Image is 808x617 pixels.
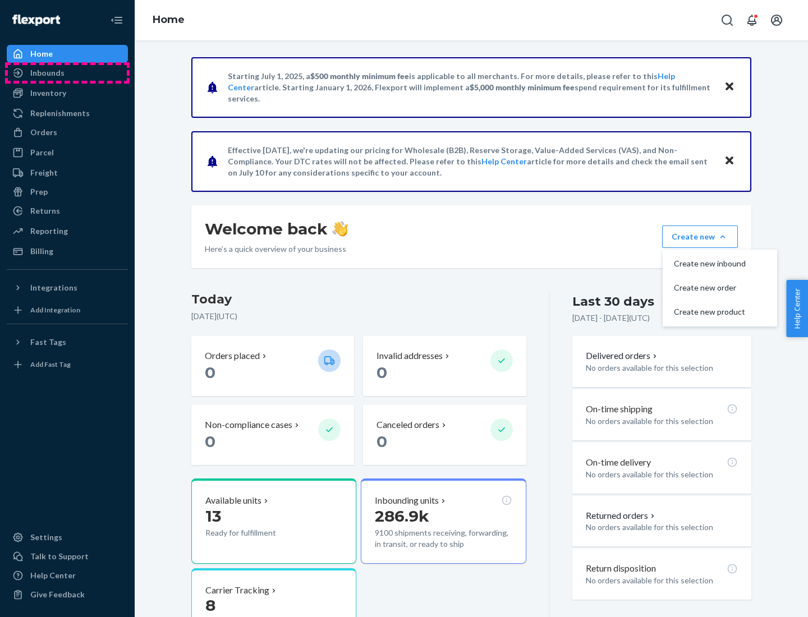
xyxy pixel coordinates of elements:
[7,356,128,374] a: Add Fast Tag
[7,84,128,102] a: Inventory
[205,527,309,538] p: Ready for fulfillment
[586,469,738,480] p: No orders available for this selection
[377,349,443,362] p: Invalid addresses
[586,362,738,374] p: No orders available for this selection
[205,243,348,255] p: Here’s a quick overview of your business
[7,222,128,240] a: Reporting
[586,349,659,362] button: Delivered orders
[586,522,738,533] p: No orders available for this selection
[7,547,128,565] a: Talk to Support
[205,507,221,526] span: 13
[205,363,215,382] span: 0
[30,167,58,178] div: Freight
[765,9,788,31] button: Open account menu
[665,300,775,324] button: Create new product
[7,586,128,604] button: Give Feedback
[586,416,738,427] p: No orders available for this selection
[786,280,808,337] button: Help Center
[30,48,53,59] div: Home
[30,305,80,315] div: Add Integration
[586,509,657,522] button: Returned orders
[205,432,215,451] span: 0
[153,13,185,26] a: Home
[7,279,128,297] button: Integrations
[7,183,128,201] a: Prep
[7,164,128,182] a: Freight
[205,584,269,597] p: Carrier Tracking
[7,333,128,351] button: Fast Tags
[674,284,746,292] span: Create new order
[205,349,260,362] p: Orders placed
[586,562,656,575] p: Return disposition
[191,336,354,396] button: Orders placed 0
[144,4,194,36] ol: breadcrumbs
[674,308,746,316] span: Create new product
[191,291,526,308] h3: Today
[377,363,387,382] span: 0
[7,202,128,220] a: Returns
[30,282,77,293] div: Integrations
[332,221,348,237] img: hand-wave emoji
[375,507,429,526] span: 286.9k
[30,186,48,197] div: Prep
[12,15,60,26] img: Flexport logo
[7,123,128,141] a: Orders
[205,494,261,507] p: Available units
[665,252,775,276] button: Create new inbound
[7,104,128,122] a: Replenishments
[30,551,89,562] div: Talk to Support
[30,67,65,79] div: Inbounds
[205,596,215,615] span: 8
[375,494,439,507] p: Inbounding units
[375,527,512,550] p: 9100 shipments receiving, forwarding, in transit, or ready to ship
[586,456,651,469] p: On-time delivery
[586,575,738,586] p: No orders available for this selection
[741,9,763,31] button: Open notifications
[7,64,128,82] a: Inbounds
[722,79,737,95] button: Close
[30,532,62,543] div: Settings
[30,147,54,158] div: Parcel
[205,219,348,239] h1: Welcome back
[7,528,128,546] a: Settings
[377,418,439,431] p: Canceled orders
[30,246,53,257] div: Billing
[470,82,575,92] span: $5,000 monthly minimum fee
[7,45,128,63] a: Home
[7,144,128,162] a: Parcel
[674,260,746,268] span: Create new inbound
[363,336,526,396] button: Invalid addresses 0
[572,312,650,324] p: [DATE] - [DATE] ( UTC )
[30,589,85,600] div: Give Feedback
[30,88,66,99] div: Inventory
[205,418,292,431] p: Non-compliance cases
[30,337,66,348] div: Fast Tags
[722,153,737,169] button: Close
[30,127,57,138] div: Orders
[228,145,713,178] p: Effective [DATE], we're updating our pricing for Wholesale (B2B), Reserve Storage, Value-Added Se...
[7,567,128,584] a: Help Center
[30,205,60,217] div: Returns
[30,570,76,581] div: Help Center
[572,293,654,310] div: Last 30 days
[30,360,71,369] div: Add Fast Tag
[363,405,526,465] button: Canceled orders 0
[30,108,90,119] div: Replenishments
[716,9,738,31] button: Open Search Box
[361,478,526,564] button: Inbounding units286.9k9100 shipments receiving, forwarding, in transit, or ready to ship
[662,225,738,248] button: Create newCreate new inboundCreate new orderCreate new product
[7,242,128,260] a: Billing
[310,71,409,81] span: $500 monthly minimum fee
[191,311,526,322] p: [DATE] ( UTC )
[665,276,775,300] button: Create new order
[7,301,128,319] a: Add Integration
[228,71,713,104] p: Starting July 1, 2025, a is applicable to all merchants. For more details, please refer to this a...
[191,478,356,564] button: Available units13Ready for fulfillment
[191,405,354,465] button: Non-compliance cases 0
[377,432,387,451] span: 0
[586,403,653,416] p: On-time shipping
[481,156,527,166] a: Help Center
